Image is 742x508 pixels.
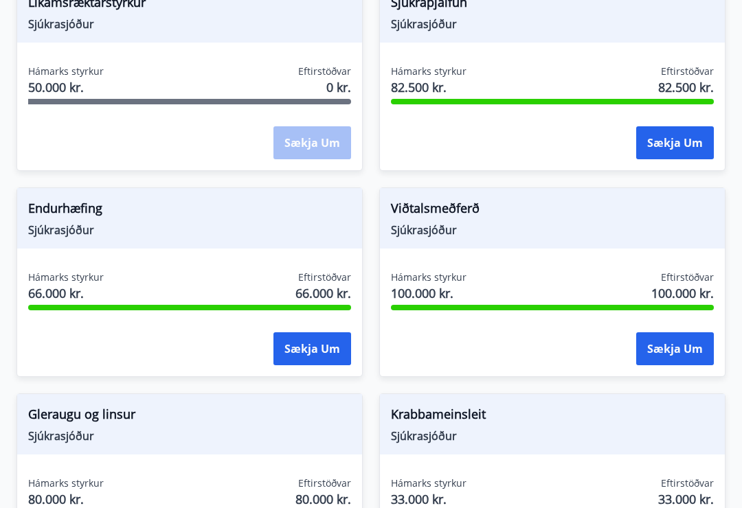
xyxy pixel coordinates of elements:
span: Eftirstöðvar [661,476,714,490]
span: 33.000 kr. [391,490,466,508]
button: Sækja um [273,332,351,365]
span: 66.000 kr. [28,284,104,302]
span: Eftirstöðvar [298,65,351,78]
span: 33.000 kr. [658,490,714,508]
span: Sjúkrasjóður [391,428,714,443]
span: Hámarks styrkur [28,476,104,490]
button: Sækja um [636,332,714,365]
span: Viðtalsmeðferð [391,199,714,222]
span: 80.000 kr. [28,490,104,508]
span: Eftirstöðvar [298,270,351,284]
span: Sjúkrasjóður [28,428,351,443]
span: 100.000 kr. [651,284,714,302]
span: Hámarks styrkur [391,270,466,284]
span: Sjúkrasjóður [28,222,351,238]
span: 50.000 kr. [28,78,104,96]
span: Eftirstöðvar [298,476,351,490]
button: Sækja um [636,126,714,159]
span: Hámarks styrkur [28,65,104,78]
span: 100.000 kr. [391,284,466,302]
span: 82.500 kr. [658,78,714,96]
span: Sjúkrasjóður [391,222,714,238]
span: Eftirstöðvar [661,270,714,284]
span: 0 kr. [326,78,351,96]
span: Eftirstöðvar [661,65,714,78]
span: 66.000 kr. [295,284,351,302]
span: Hámarks styrkur [28,270,104,284]
span: Sjúkrasjóður [28,16,351,32]
span: Sjúkrasjóður [391,16,714,32]
span: Gleraugu og linsur [28,405,351,428]
span: Krabbameinsleit [391,405,714,428]
span: Hámarks styrkur [391,65,466,78]
span: 82.500 kr. [391,78,466,96]
span: Hámarks styrkur [391,476,466,490]
span: Endurhæfing [28,199,351,222]
span: 80.000 kr. [295,490,351,508]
